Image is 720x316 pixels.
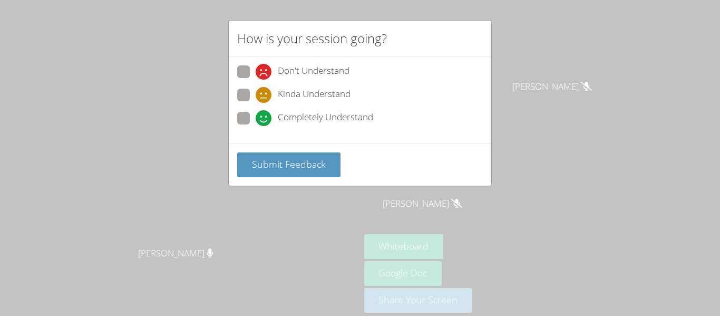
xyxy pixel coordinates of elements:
h2: How is your session going? [237,29,387,48]
span: Submit Feedback [252,158,326,170]
button: Submit Feedback [237,152,340,177]
span: Don't Understand [278,64,349,80]
span: Completely Understand [278,110,373,126]
span: Kinda Understand [278,87,351,103]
